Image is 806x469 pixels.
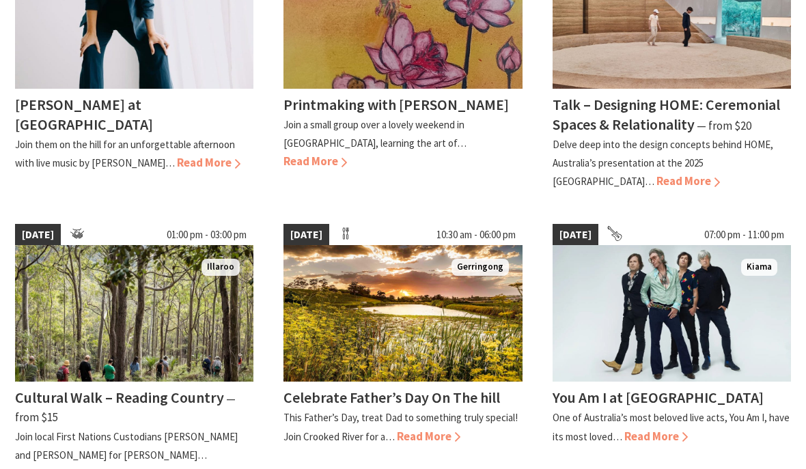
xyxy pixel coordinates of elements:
span: Illaroo [201,259,240,276]
p: One of Australia’s most beloved live acts, You Am I, have its most loved… [553,411,790,442]
span: Read More [397,429,460,444]
img: Visitors walk in single file along the Buddawang Track [15,245,253,382]
p: Join a small group over a lovely weekend in [GEOGRAPHIC_DATA], learning the art of… [283,118,467,150]
p: Delve deep into the design concepts behind HOME, Australia’s presentation at the 2025 [GEOGRAPHIC... [553,138,773,188]
span: 10:30 am - 06:00 pm [430,224,523,246]
span: Gerringong [451,259,509,276]
span: 01:00 pm - 03:00 pm [160,224,253,246]
span: Read More [283,154,347,169]
span: Read More [624,429,688,444]
img: You Am I [553,245,791,382]
span: [DATE] [15,224,61,246]
h4: Printmaking with [PERSON_NAME] [283,95,509,114]
img: Crooked River Estate [283,245,522,382]
span: ⁠— from $20 [697,118,751,133]
span: Read More [177,155,240,170]
p: Join local First Nations Custodians [PERSON_NAME] and [PERSON_NAME] for [PERSON_NAME]… [15,430,238,461]
h4: You Am I at [GEOGRAPHIC_DATA] [553,388,764,407]
span: [DATE] [283,224,329,246]
span: Read More [656,173,720,188]
span: [DATE] [553,224,598,246]
p: This Father’s Day, treat Dad to something truly special! Join Crooked River for a… [283,411,518,442]
h4: Talk – Designing HOME: Ceremonial Spaces & Relationality [553,95,780,134]
h4: Celebrate Father’s Day On The hill [283,388,500,407]
p: Join them on the hill for an unforgettable afternoon with live music by [PERSON_NAME]… [15,138,235,169]
span: 07:00 pm - 11:00 pm [697,224,791,246]
span: Kiama [741,259,777,276]
h4: [PERSON_NAME] at [GEOGRAPHIC_DATA] [15,95,153,134]
h4: Cultural Walk – Reading Country [15,388,224,407]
